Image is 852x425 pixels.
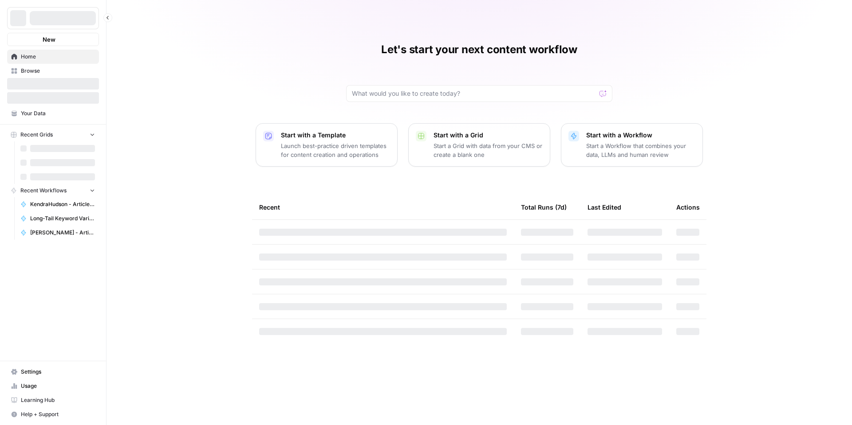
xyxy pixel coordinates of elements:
[521,195,567,219] div: Total Runs (7d)
[676,195,700,219] div: Actions
[7,106,99,121] a: Your Data
[16,226,99,240] a: [PERSON_NAME] - Article Generator with Memory Store Integration
[256,123,398,167] button: Start with a TemplateLaunch best-practice driven templates for content creation and operations
[381,43,577,57] h1: Let's start your next content workflow
[21,109,95,117] span: Your Data
[21,396,95,404] span: Learning Hub
[30,214,95,222] span: Long-Tail Keyword Variations
[21,410,95,418] span: Help + Support
[408,123,550,167] button: Start with a GridStart a Grid with data from your CMS or create a blank one
[259,195,507,219] div: Recent
[561,123,703,167] button: Start with a WorkflowStart a Workflow that combines your data, LLMs and human review
[30,200,95,208] span: KendraHudson - Article Generator with Memory Store Integration
[20,131,53,139] span: Recent Grids
[43,35,55,44] span: New
[586,141,695,159] p: Start a Workflow that combines your data, LLMs and human review
[16,197,99,211] a: KendraHudson - Article Generator with Memory Store Integration
[21,368,95,376] span: Settings
[16,211,99,226] a: Long-Tail Keyword Variations
[352,89,596,98] input: What would you like to create today?
[7,393,99,407] a: Learning Hub
[21,67,95,75] span: Browse
[7,50,99,64] a: Home
[7,33,99,46] button: New
[30,229,95,237] span: [PERSON_NAME] - Article Generator with Memory Store Integration
[7,365,99,379] a: Settings
[21,382,95,390] span: Usage
[7,64,99,78] a: Browse
[7,184,99,197] button: Recent Workflows
[7,407,99,421] button: Help + Support
[434,141,543,159] p: Start a Grid with data from your CMS or create a blank one
[586,131,695,140] p: Start with a Workflow
[281,131,390,140] p: Start with a Template
[434,131,543,140] p: Start with a Grid
[21,53,95,61] span: Home
[588,195,621,219] div: Last Edited
[281,141,390,159] p: Launch best-practice driven templates for content creation and operations
[7,379,99,393] a: Usage
[7,128,99,141] button: Recent Grids
[20,187,67,195] span: Recent Workflows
